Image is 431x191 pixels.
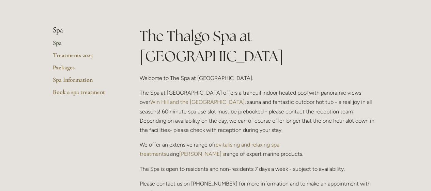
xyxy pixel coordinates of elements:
a: Book a spa treatment [53,88,118,100]
a: Treatments 2025 [53,51,118,64]
p: Welcome to The Spa at [GEOGRAPHIC_DATA]. [140,73,379,83]
li: Spa [53,26,118,35]
p: We offer an extensive range of using range of expert marine products. [140,140,379,159]
a: Spa Information [53,76,118,88]
a: [PERSON_NAME]'s [179,151,225,157]
a: Packages [53,64,118,76]
a: Win Hill and the [GEOGRAPHIC_DATA] [150,99,245,105]
h1: The Thalgo Spa at [GEOGRAPHIC_DATA] [140,26,379,66]
p: The Spa at [GEOGRAPHIC_DATA] offers a tranquil indoor heated pool with panoramic views over , sau... [140,88,379,135]
p: The Spa is open to residents and non-residents 7 days a week - subject to availability. [140,164,379,174]
a: Spa [53,39,118,51]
